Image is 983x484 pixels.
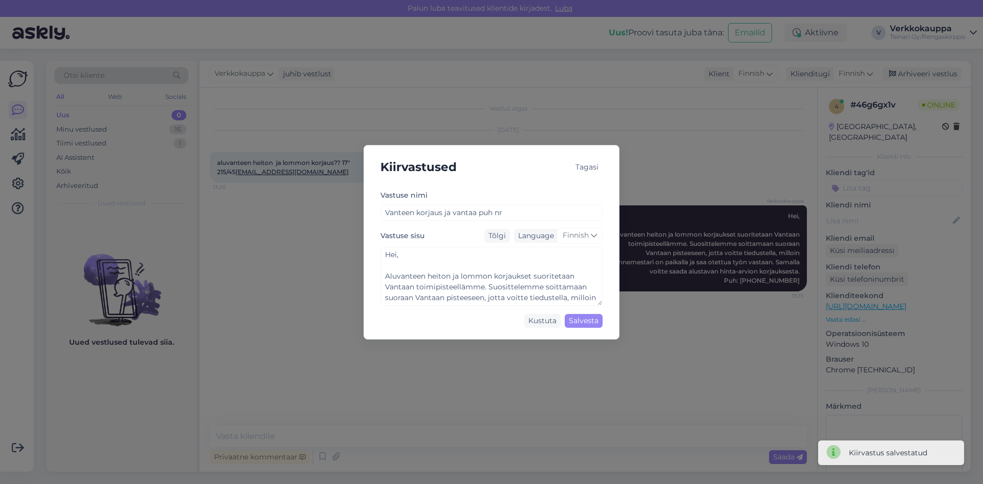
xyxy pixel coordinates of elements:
[514,230,554,241] div: Language
[571,160,603,174] div: Tagasi
[380,190,428,201] label: Vastuse nimi
[524,314,561,328] div: Kustuta
[565,314,603,328] div: Salvesta
[380,158,457,177] h5: Kiirvastused
[380,205,603,221] input: Lisa vastuse nimi
[380,230,424,241] label: Vastuse sisu
[563,230,589,241] span: Finnish
[380,247,603,306] textarea: Hei, Aluvanteen heiton ja lommon korjaukset suoritetaan Vantaan toimipisteellämme. Suosittelemme ...
[484,229,510,243] div: Tõlgi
